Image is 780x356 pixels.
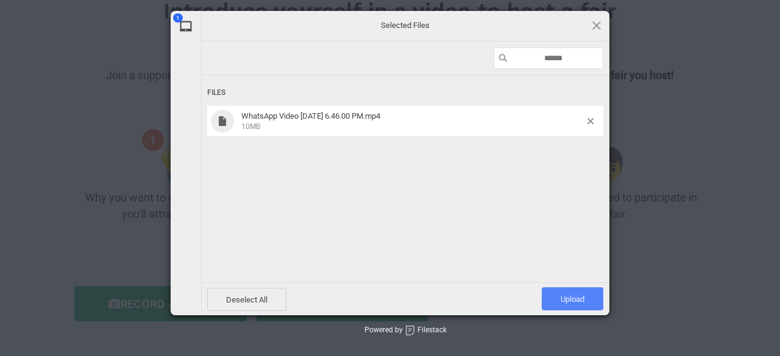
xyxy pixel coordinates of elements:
span: WhatsApp Video [DATE] 6.46.00 PM.mp4 [241,111,380,120]
span: WhatsApp Video 2025-08-19 at 6.46.00 PM.mp4 [238,111,587,131]
span: Upload [561,295,584,304]
span: 10MB [241,122,260,131]
span: 1 [173,13,183,23]
span: Upload [542,287,603,310]
div: Powered by Filestack [334,315,447,346]
div: Files [207,82,603,104]
span: Selected Files [283,20,527,31]
div: Go back [207,18,222,33]
span: Deselect All [207,288,286,311]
